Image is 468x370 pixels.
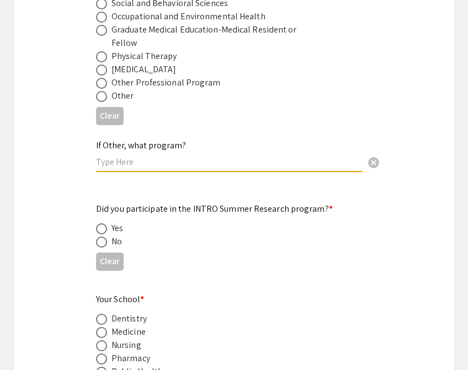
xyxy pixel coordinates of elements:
[111,76,221,89] div: Other Professional Program
[111,339,141,352] div: Nursing
[96,156,363,168] input: Type Here
[111,352,150,365] div: Pharmacy
[111,325,146,339] div: Medicine
[96,203,333,215] mat-label: Did you participate in the INTRO Summer Research program?
[111,235,122,248] div: No
[111,50,177,63] div: Physical Therapy
[8,320,47,362] iframe: Chat
[111,222,123,235] div: Yes
[111,312,147,325] div: Dentistry
[367,156,380,169] span: cancel
[96,253,124,271] button: Clear
[111,10,265,23] div: Occupational and Environmental Health
[96,140,186,151] mat-label: If Other, what program?
[111,23,305,50] div: Graduate Medical Education-Medical Resident or Fellow
[96,293,144,305] mat-label: Your School
[111,89,134,103] div: Other
[111,63,176,76] div: [MEDICAL_DATA]
[96,107,124,125] button: Clear
[363,151,385,173] button: Clear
